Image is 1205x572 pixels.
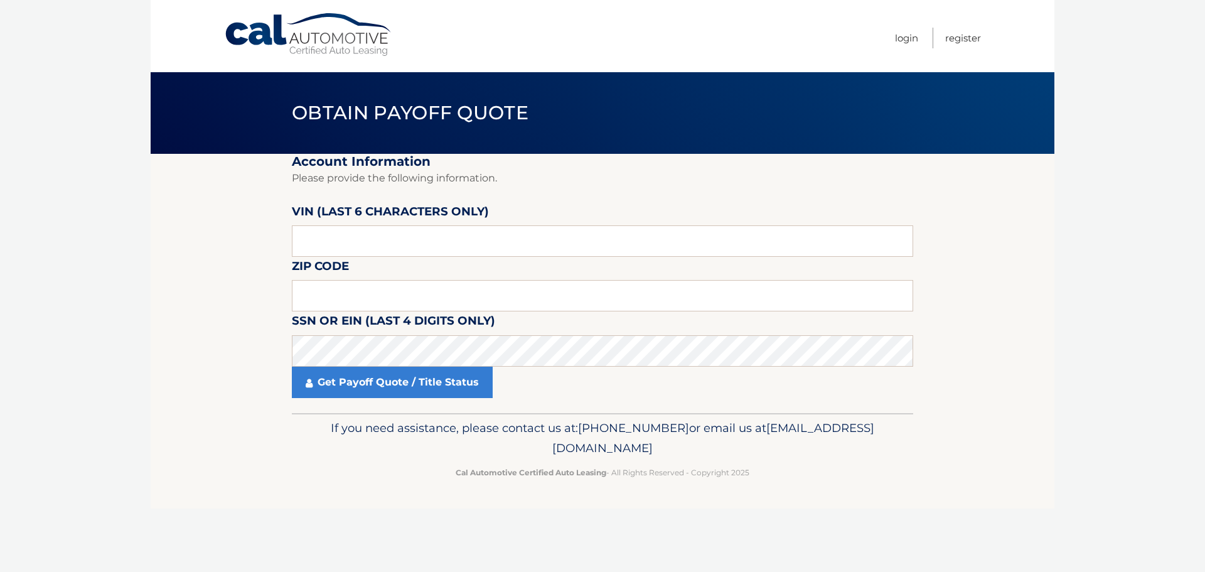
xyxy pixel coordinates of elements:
label: Zip Code [292,257,349,280]
h2: Account Information [292,154,913,170]
span: Obtain Payoff Quote [292,101,528,124]
p: Please provide the following information. [292,170,913,187]
a: Cal Automotive [224,13,394,57]
span: [PHONE_NUMBER] [578,421,689,435]
a: Login [895,28,918,48]
p: If you need assistance, please contact us at: or email us at [300,418,905,458]
strong: Cal Automotive Certified Auto Leasing [456,468,606,477]
label: SSN or EIN (last 4 digits only) [292,311,495,335]
a: Register [945,28,981,48]
a: Get Payoff Quote / Title Status [292,367,493,398]
p: - All Rights Reserved - Copyright 2025 [300,466,905,479]
label: VIN (last 6 characters only) [292,202,489,225]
